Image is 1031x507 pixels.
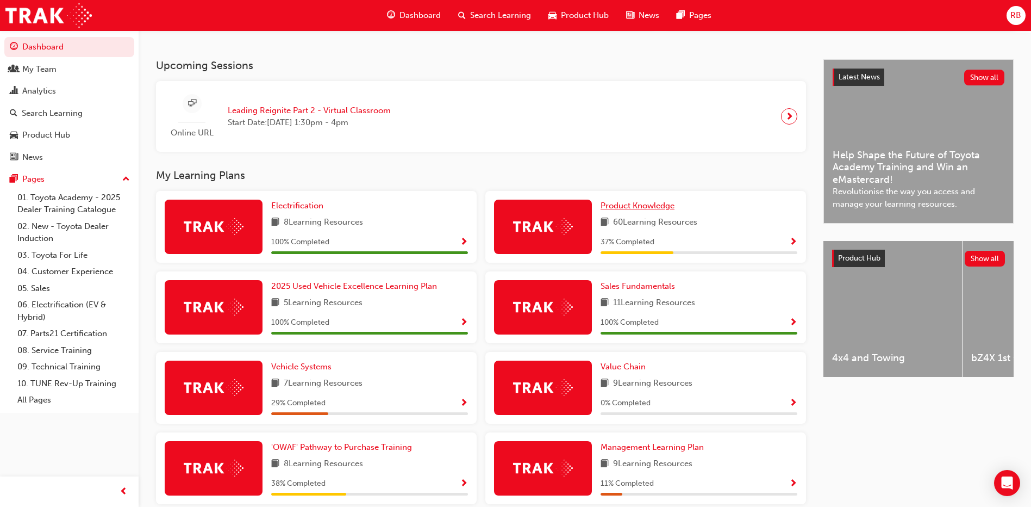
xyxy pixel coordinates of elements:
[449,4,540,27] a: search-iconSearch Learning
[668,4,720,27] a: pages-iconPages
[387,9,395,22] span: guage-icon
[184,218,243,235] img: Trak
[271,281,437,291] span: 2025 Used Vehicle Excellence Learning Plan
[271,361,336,373] a: Vehicle Systems
[165,90,797,144] a: Online URLLeading Reignite Part 2 - Virtual ClassroomStart Date:[DATE] 1:30pm - 4pm
[601,361,650,373] a: Value Chain
[271,200,328,212] a: Electrification
[513,379,573,396] img: Trak
[4,37,134,57] a: Dashboard
[460,397,468,410] button: Show Progress
[13,325,134,342] a: 07. Parts21 Certification
[689,9,711,22] span: Pages
[601,296,609,310] span: book-icon
[10,109,17,119] span: search-icon
[613,377,692,391] span: 9 Learning Resources
[460,399,468,409] span: Show Progress
[5,3,92,28] img: Trak
[460,318,468,328] span: Show Progress
[833,149,1004,186] span: Help Shape the Future of Toyota Academy Training and Win an eMastercard!
[10,153,18,163] span: news-icon
[1007,6,1026,25] button: RB
[13,342,134,359] a: 08. Service Training
[789,399,797,409] span: Show Progress
[601,377,609,391] span: book-icon
[271,457,279,471] span: book-icon
[165,127,219,139] span: Online URL
[1010,9,1021,22] span: RB
[613,457,692,471] span: 9 Learning Resources
[4,147,134,168] a: News
[964,70,1005,85] button: Show all
[561,9,609,22] span: Product Hub
[4,35,134,169] button: DashboardMy TeamAnalyticsSearch LearningProduct HubNews
[4,169,134,189] button: Pages
[4,59,134,79] a: My Team
[789,477,797,491] button: Show Progress
[284,377,363,391] span: 7 Learning Resources
[789,238,797,248] span: Show Progress
[838,253,880,263] span: Product Hub
[639,9,659,22] span: News
[271,296,279,310] span: book-icon
[399,9,441,22] span: Dashboard
[513,460,573,477] img: Trak
[601,216,609,230] span: book-icon
[184,460,243,477] img: Trak
[271,216,279,230] span: book-icon
[120,485,128,499] span: prev-icon
[601,281,675,291] span: Sales Fundamentals
[10,131,18,140] span: car-icon
[601,441,708,454] a: Management Learning Plan
[10,65,18,75] span: people-icon
[4,103,134,123] a: Search Learning
[839,72,880,82] span: Latest News
[10,175,18,184] span: pages-icon
[271,377,279,391] span: book-icon
[789,479,797,489] span: Show Progress
[271,478,326,490] span: 38 % Completed
[4,125,134,145] a: Product Hub
[470,9,531,22] span: Search Learning
[617,4,668,27] a: news-iconNews
[601,317,659,329] span: 100 % Completed
[22,173,45,186] div: Pages
[13,392,134,409] a: All Pages
[22,129,70,141] div: Product Hub
[271,397,326,410] span: 29 % Completed
[271,236,329,249] span: 100 % Completed
[460,238,468,248] span: Show Progress
[789,318,797,328] span: Show Progress
[601,442,704,452] span: Management Learning Plan
[10,42,18,52] span: guage-icon
[601,201,674,211] span: Product Knowledge
[188,97,196,110] span: sessionType_ONLINE_URL-icon
[22,151,43,164] div: News
[156,59,806,72] h3: Upcoming Sessions
[613,216,697,230] span: 60 Learning Resources
[271,201,323,211] span: Electrification
[13,263,134,280] a: 04. Customer Experience
[228,104,391,117] span: Leading Reignite Part 2 - Virtual Classroom
[460,479,468,489] span: Show Progress
[184,299,243,316] img: Trak
[284,216,363,230] span: 8 Learning Resources
[832,352,953,364] span: 4x4 and Towing
[22,107,83,120] div: Search Learning
[789,236,797,249] button: Show Progress
[833,186,1004,210] span: Revolutionise the way you access and manage your learning resources.
[613,296,695,310] span: 11 Learning Resources
[13,296,134,325] a: 06. Electrification (EV & Hybrid)
[460,477,468,491] button: Show Progress
[965,251,1005,267] button: Show all
[601,362,646,372] span: Value Chain
[823,59,1014,224] a: Latest NewsShow allHelp Shape the Future of Toyota Academy Training and Win an eMastercard!Revolu...
[785,109,793,124] span: next-icon
[22,85,56,97] div: Analytics
[13,247,134,264] a: 03. Toyota For Life
[13,218,134,247] a: 02. New - Toyota Dealer Induction
[13,189,134,218] a: 01. Toyota Academy - 2025 Dealer Training Catalogue
[13,375,134,392] a: 10. TUNE Rev-Up Training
